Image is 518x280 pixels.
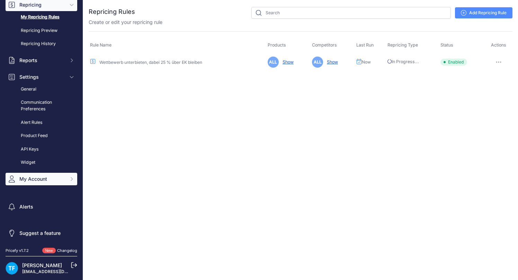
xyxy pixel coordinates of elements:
[22,262,62,268] a: [PERSON_NAME]
[268,57,279,68] span: ALL
[57,248,77,253] a: Changelog
[440,59,467,66] span: Enabled
[6,83,77,95] a: General
[251,7,451,19] input: Search
[6,156,77,169] a: Widget
[89,7,135,17] h2: Repricing Rules
[22,269,95,274] a: [EMAIL_ADDRESS][DOMAIN_NAME]
[6,96,77,115] a: Communication Preferences
[99,60,202,65] a: Wettbewerb unterbieten, dabei 25 % über EK bleiben
[19,57,65,64] span: Reports
[280,59,294,65] a: Show
[455,7,512,18] a: Add Repricing Rule
[268,42,286,48] span: Products
[6,11,77,23] a: My Repricing Rules
[387,42,418,48] span: Repricing Type
[312,57,323,68] span: ALL
[42,248,56,254] span: New
[491,42,506,48] span: Actions
[6,25,77,37] a: Repricing Preview
[6,117,77,129] a: Alert Rules
[356,42,374,48] span: Last Run
[19,1,65,8] span: Repricing
[89,19,162,26] p: Create or edit your repricing rule
[312,42,337,48] span: Competitors
[6,130,77,142] a: Product Feed
[324,59,338,65] a: Show
[6,71,77,83] button: Settings
[387,59,419,64] span: In Progress...
[362,59,371,65] span: Now
[6,227,77,239] a: Suggest a feature
[6,248,29,254] div: Pricefy v1.7.2
[90,42,111,48] span: Rule Name
[6,38,77,50] a: Repricing History
[6,173,77,185] button: My Account
[6,54,77,67] button: Reports
[440,42,453,48] span: Status
[19,74,65,80] span: Settings
[6,201,77,213] a: Alerts
[6,143,77,155] a: API Keys
[19,176,65,183] span: My Account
